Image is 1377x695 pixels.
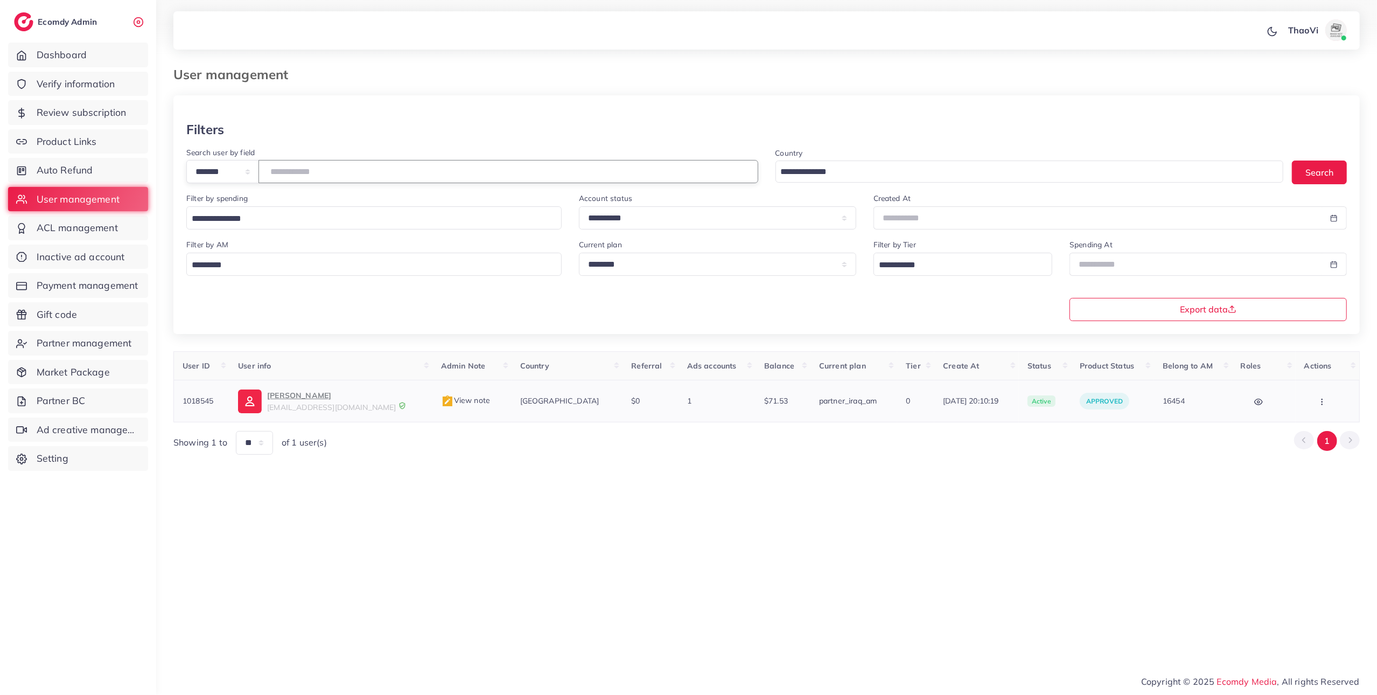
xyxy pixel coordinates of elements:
a: Setting [8,446,148,471]
h3: Filters [186,122,224,137]
a: Market Package [8,360,148,385]
img: logo [14,12,33,31]
img: avatar [1325,19,1347,41]
span: Balance [764,361,794,371]
ul: Pagination [1294,431,1360,451]
a: Product Links [8,129,148,154]
span: 1018545 [183,396,213,406]
span: ACL management [37,221,118,235]
span: Ads accounts [687,361,737,371]
h3: User management [173,67,297,82]
span: Inactive ad account [37,250,125,264]
div: Search for option [186,206,562,230]
a: Inactive ad account [8,245,148,269]
h2: Ecomdy Admin [38,17,100,27]
a: Dashboard [8,43,148,67]
span: Country [520,361,549,371]
label: Account status [579,193,632,204]
a: Partner management [8,331,148,356]
a: Payment management [8,273,148,298]
a: Auto Refund [8,158,148,183]
input: Search for option [777,164,1270,180]
span: 16454 [1163,396,1185,406]
span: Product Links [37,135,97,149]
a: ThaoViavatar [1282,19,1351,41]
button: Export data [1070,298,1347,321]
span: Showing 1 to [173,436,227,449]
div: Search for option [873,253,1053,276]
span: Create At [943,361,979,371]
label: Spending At [1070,239,1113,250]
div: Search for option [775,161,1284,183]
img: admin_note.cdd0b510.svg [441,395,454,408]
a: Verify information [8,72,148,96]
span: Partner BC [37,394,86,408]
input: Search for option [188,257,548,274]
span: partner_iraq_am [819,396,877,406]
span: [EMAIL_ADDRESS][DOMAIN_NAME] [267,402,396,412]
span: Current plan [819,361,866,371]
span: Roles [1241,361,1261,371]
a: ACL management [8,216,148,240]
a: Gift code [8,302,148,327]
span: Tier [906,361,921,371]
label: Filter by spending [186,193,248,204]
span: User info [238,361,271,371]
span: $0 [631,396,640,406]
span: Review subscription [37,106,127,120]
span: Export data [1180,305,1236,314]
label: Filter by Tier [873,239,916,250]
span: Auto Refund [37,163,93,177]
span: Payment management [37,279,138,293]
span: $71.53 [764,396,788,406]
span: Dashboard [37,48,87,62]
a: Ecomdy Media [1217,676,1277,687]
p: ThaoVi [1288,24,1318,37]
span: [DATE] 20:10:19 [943,395,1010,406]
a: logoEcomdy Admin [14,12,100,31]
span: View note [441,395,490,405]
div: Search for option [186,253,562,276]
span: of 1 user(s) [282,436,327,449]
label: Created At [873,193,911,204]
a: User management [8,187,148,212]
span: 0 [906,396,910,406]
span: approved [1086,397,1123,405]
span: [GEOGRAPHIC_DATA] [520,396,599,406]
button: Go to page 1 [1317,431,1337,451]
span: Ad creative management [37,423,140,437]
span: Referral [631,361,662,371]
button: Search [1292,161,1347,184]
label: Current plan [579,239,622,250]
span: Gift code [37,308,77,322]
p: [PERSON_NAME] [267,389,396,402]
span: Actions [1304,361,1332,371]
input: Search for option [188,211,548,227]
span: , All rights Reserved [1277,675,1360,688]
span: Copyright © 2025 [1141,675,1360,688]
label: Country [775,148,803,158]
span: Setting [37,451,68,465]
a: Ad creative management [8,418,148,442]
img: 9CAL8B2pu8EFxCJHYAAAAldEVYdGRhdGU6Y3JlYXRlADIwMjItMTItMDlUMDQ6NTg6MzkrMDA6MDBXSlgLAAAAJXRFWHRkYXR... [399,402,406,409]
span: Status [1027,361,1051,371]
span: User management [37,192,120,206]
span: 1 [687,396,691,406]
span: active [1027,395,1056,407]
span: Verify information [37,77,115,91]
a: Partner BC [8,388,148,413]
span: User ID [183,361,210,371]
span: Belong to AM [1163,361,1213,371]
label: Filter by AM [186,239,228,250]
span: Market Package [37,365,110,379]
a: [PERSON_NAME][EMAIL_ADDRESS][DOMAIN_NAME] [238,389,424,413]
img: ic-user-info.36bf1079.svg [238,390,262,413]
input: Search for option [875,257,1039,274]
a: Review subscription [8,100,148,125]
span: Product Status [1080,361,1134,371]
span: Admin Note [441,361,486,371]
label: Search user by field [186,147,255,158]
span: Partner management [37,336,132,350]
